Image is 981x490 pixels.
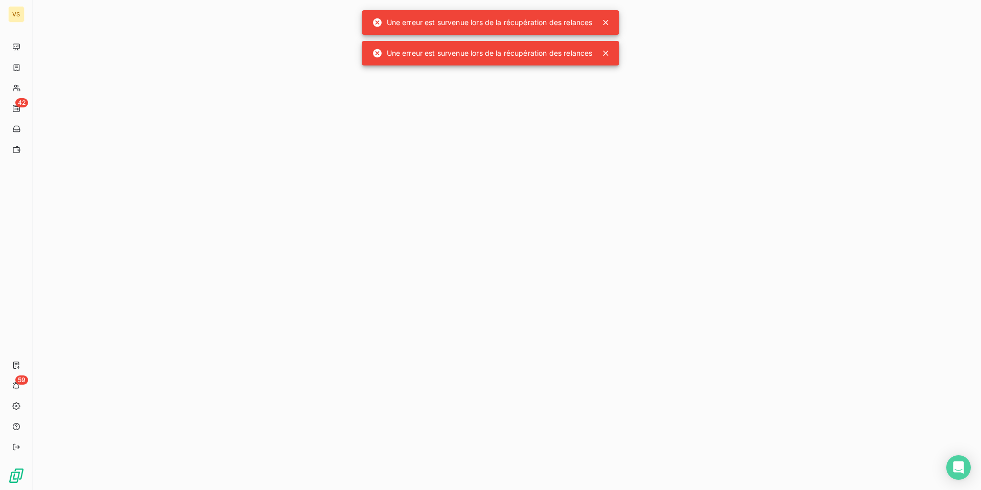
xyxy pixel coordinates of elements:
div: Une erreur est survenue lors de la récupération des relances [372,44,593,62]
div: Une erreur est survenue lors de la récupération des relances [372,13,593,32]
span: 59 [15,375,28,385]
img: Logo LeanPay [8,467,25,484]
span: 42 [15,98,28,107]
div: VS [8,6,25,23]
div: Open Intercom Messenger [946,455,971,480]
